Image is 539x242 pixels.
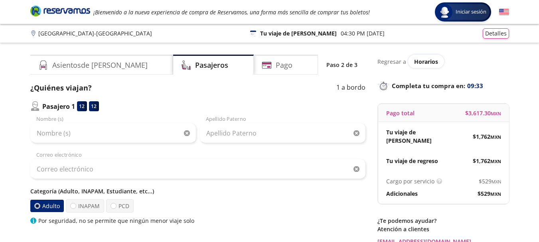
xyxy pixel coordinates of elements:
[479,177,501,185] span: $ 529
[491,110,501,116] small: MXN
[30,200,64,212] label: Adulto
[326,61,357,69] p: Paso 2 de 3
[30,187,365,195] p: Categoría (Adulto, INAPAM, Estudiante, etc...)
[200,123,365,143] input: Apellido Paterno
[38,216,194,225] p: Por seguridad, no se permite que ningún menor viaje solo
[52,60,148,71] h4: Asientos de [PERSON_NAME]
[106,199,134,212] label: PCD
[473,132,501,141] span: $ 1,762
[492,179,501,185] small: MXN
[377,225,509,233] p: Atención a clientes
[377,57,406,66] p: Regresar a
[195,60,228,71] h4: Pasajeros
[478,189,501,198] span: $ 529
[377,216,509,225] p: ¿Te podemos ayudar?
[465,109,501,117] span: $ 3,617.30
[42,102,75,111] p: Pasajero 1
[386,189,418,198] p: Adicionales
[89,101,99,111] div: 12
[377,55,509,68] div: Regresar a ver horarios
[483,28,509,39] button: Detalles
[499,7,509,17] button: English
[414,58,438,65] span: Horarios
[386,177,434,185] p: Cargo por servicio
[93,8,370,16] em: ¡Bienvenido a la nueva experiencia de compra de Reservamos, una forma más sencilla de comprar tus...
[38,29,152,37] p: [GEOGRAPHIC_DATA] - [GEOGRAPHIC_DATA]
[66,199,104,212] label: INAPAM
[467,81,483,91] span: 09:33
[386,109,415,117] p: Pago total
[260,29,337,37] p: Tu viaje de [PERSON_NAME]
[30,5,90,19] a: Brand Logo
[490,134,501,140] small: MXN
[473,157,501,165] span: $ 1,762
[386,157,438,165] p: Tu viaje de regreso
[490,158,501,164] small: MXN
[77,101,87,111] div: 12
[30,159,365,179] input: Correo electrónico
[341,29,385,37] p: 04:30 PM [DATE]
[336,83,365,93] p: 1 a bordo
[490,191,501,197] small: MXN
[30,123,196,143] input: Nombre (s)
[30,83,92,93] p: ¿Quiénes viajan?
[30,5,90,17] i: Brand Logo
[452,8,490,16] span: Iniciar sesión
[386,128,444,145] p: Tu viaje de [PERSON_NAME]
[377,80,509,91] p: Completa tu compra en :
[276,60,292,71] h4: Pago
